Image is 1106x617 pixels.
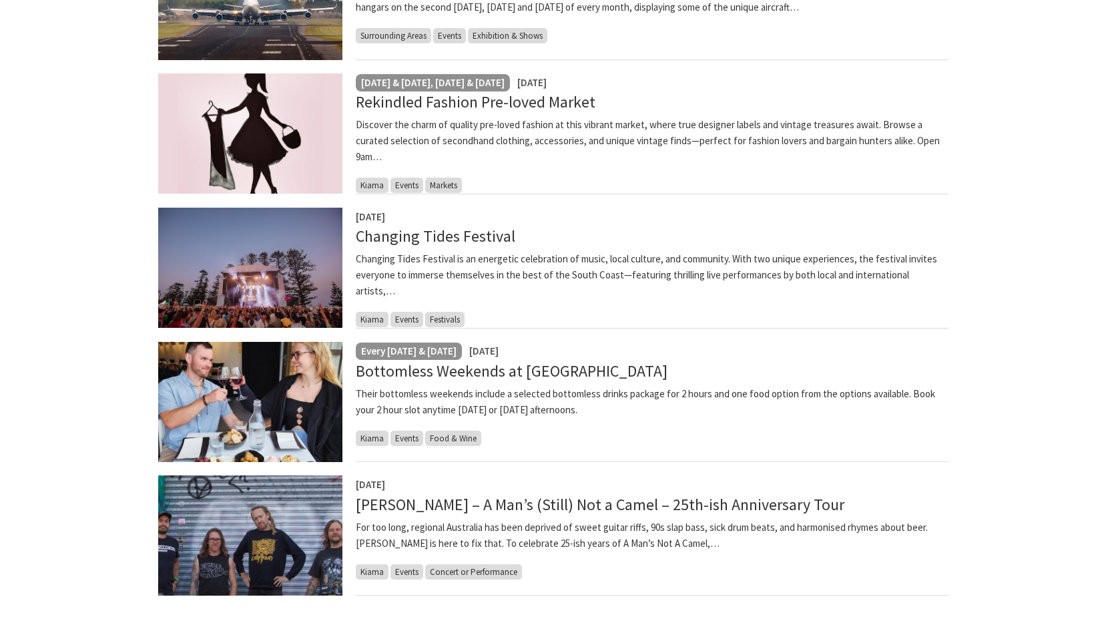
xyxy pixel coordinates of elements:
span: Events [390,564,423,580]
span: [DATE] [469,345,499,357]
span: Events [390,431,423,446]
span: [DATE] [356,478,385,491]
span: Festivals [425,312,465,327]
p: Every [DATE] & [DATE] [361,343,457,359]
p: Discover the charm of quality pre-loved fashion at this vibrant market, where true designer label... [356,117,948,165]
span: Surrounding Areas [356,28,431,43]
span: Events [433,28,466,43]
a: Changing Tides Festival [356,226,515,246]
img: Frenzel Rhomb Kiama Pavilion Saturday 4th October [158,475,342,596]
p: Their bottomless weekends include a selected bottomless drinks package for 2 hours and one food o... [356,386,948,418]
img: Changing Tides Main Stage [158,208,342,328]
span: Markets [425,178,462,193]
img: Couple dining with wine and grazing board laughing [158,342,342,462]
span: Kiama [356,312,388,327]
span: Events [390,178,423,193]
span: Food & Wine [425,431,481,446]
span: Exhibition & Shows [468,28,547,43]
span: Kiama [356,431,388,446]
span: Kiama [356,178,388,193]
p: Changing Tides Festival is an energetic celebration of music, local culture, and community. With ... [356,251,948,299]
a: [PERSON_NAME] – A Man’s (Still) Not a Camel – 25th-ish Anniversary Tour [356,494,844,515]
a: Rekindled Fashion Pre-loved Market [356,91,595,112]
a: Bottomless Weekends at [GEOGRAPHIC_DATA] [356,361,667,381]
span: Concert or Performance [425,564,522,580]
span: Events [390,312,423,327]
span: [DATE] [517,76,547,89]
span: Kiama [356,564,388,580]
p: [DATE] & [DATE], [DATE] & [DATE] [361,75,505,91]
span: [DATE] [356,210,385,223]
p: For too long, regional Australia has been deprived of sweet guitar riffs, 90s slap bass, sick dru... [356,520,948,552]
img: fashion [158,73,342,194]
